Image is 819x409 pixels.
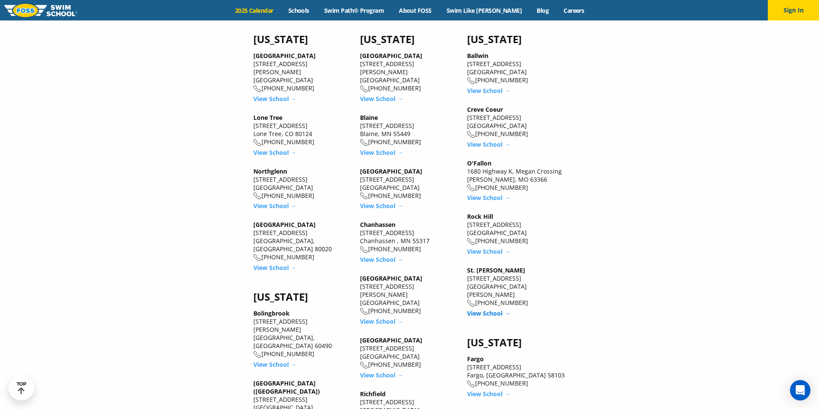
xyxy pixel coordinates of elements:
[360,33,459,45] h4: [US_STATE]
[467,266,525,274] a: St. [PERSON_NAME]
[253,220,352,261] div: [STREET_ADDRESS] [GEOGRAPHIC_DATA], [GEOGRAPHIC_DATA] 80020 [PHONE_NUMBER]
[467,212,493,220] a: Rock Hill
[439,6,529,15] a: Swim Like [PERSON_NAME]
[253,291,352,303] h4: [US_STATE]
[253,167,287,175] a: Northglenn
[360,113,378,122] a: Blaine
[4,4,77,17] img: FOSS Swim School Logo
[360,255,403,264] a: View School →
[253,360,296,368] a: View School →
[253,309,290,317] a: Bolingbrook
[253,167,352,200] div: [STREET_ADDRESS] [GEOGRAPHIC_DATA] [PHONE_NUMBER]
[227,6,281,15] a: 2025 Calendar
[467,194,510,202] a: View School →
[360,317,403,325] a: View School →
[467,309,510,317] a: View School →
[467,159,566,192] div: 1680 Highway K, Megan Crossing [PERSON_NAME], MO 63366 [PHONE_NUMBER]
[360,139,368,146] img: location-phone-o-icon.svg
[360,308,368,315] img: location-phone-o-icon.svg
[467,105,503,113] a: Creve Coeur
[360,52,422,60] a: [GEOGRAPHIC_DATA]
[253,192,261,200] img: location-phone-o-icon.svg
[467,33,566,45] h4: [US_STATE]
[467,52,566,84] div: [STREET_ADDRESS] [GEOGRAPHIC_DATA] [PHONE_NUMBER]
[253,113,282,122] a: Lone Tree
[360,113,459,146] div: [STREET_ADDRESS] Blaine, MN 55449 [PHONE_NUMBER]
[253,33,352,45] h4: [US_STATE]
[467,355,484,363] a: Fargo
[467,52,488,60] a: Ballwin
[253,52,352,93] div: [STREET_ADDRESS][PERSON_NAME] [GEOGRAPHIC_DATA] [PHONE_NUMBER]
[392,6,439,15] a: About FOSS
[467,87,510,95] a: View School →
[253,309,352,358] div: [STREET_ADDRESS][PERSON_NAME] [GEOGRAPHIC_DATA], [GEOGRAPHIC_DATA] 60490 [PHONE_NUMBER]
[467,336,566,348] h4: [US_STATE]
[253,220,316,229] a: [GEOGRAPHIC_DATA]
[467,184,475,191] img: location-phone-o-icon.svg
[360,148,403,157] a: View School →
[360,274,459,315] div: [STREET_ADDRESS][PERSON_NAME] [GEOGRAPHIC_DATA] [PHONE_NUMBER]
[467,212,566,245] div: [STREET_ADDRESS] [GEOGRAPHIC_DATA] [PHONE_NUMBER]
[253,379,320,395] a: [GEOGRAPHIC_DATA] ([GEOGRAPHIC_DATA])
[360,274,422,282] a: [GEOGRAPHIC_DATA]
[467,300,475,307] img: location-phone-o-icon.svg
[790,380,810,400] div: Open Intercom Messenger
[17,381,26,394] div: TOP
[317,6,391,15] a: Swim Path® Program
[253,264,296,272] a: View School →
[360,220,395,229] a: Chanhassen
[360,202,403,210] a: View School →
[253,139,261,146] img: location-phone-o-icon.svg
[253,52,316,60] a: [GEOGRAPHIC_DATA]
[253,148,296,157] a: View School →
[467,247,510,255] a: View School →
[360,246,368,253] img: location-phone-o-icon.svg
[253,202,296,210] a: View School →
[360,52,459,93] div: [STREET_ADDRESS][PERSON_NAME] [GEOGRAPHIC_DATA] [PHONE_NUMBER]
[253,254,261,261] img: location-phone-o-icon.svg
[281,6,317,15] a: Schools
[360,85,368,93] img: location-phone-o-icon.svg
[360,220,459,253] div: [STREET_ADDRESS] Chanhassen , MN 55317 [PHONE_NUMBER]
[253,113,352,146] div: [STREET_ADDRESS] Lone Tree, CO 80124 [PHONE_NUMBER]
[360,371,403,379] a: View School →
[467,77,475,84] img: location-phone-o-icon.svg
[360,167,422,175] a: [GEOGRAPHIC_DATA]
[360,95,403,103] a: View School →
[467,390,510,398] a: View School →
[467,380,475,388] img: location-phone-o-icon.svg
[360,362,368,369] img: location-phone-o-icon.svg
[360,390,386,398] a: Richfield
[360,167,459,200] div: [STREET_ADDRESS] [GEOGRAPHIC_DATA] [PHONE_NUMBER]
[253,85,261,93] img: location-phone-o-icon.svg
[467,238,475,245] img: location-phone-o-icon.svg
[253,95,296,103] a: View School →
[467,105,566,138] div: [STREET_ADDRESS] [GEOGRAPHIC_DATA] [PHONE_NUMBER]
[360,192,368,200] img: location-phone-o-icon.svg
[253,351,261,358] img: location-phone-o-icon.svg
[467,131,475,138] img: location-phone-o-icon.svg
[360,336,459,369] div: [STREET_ADDRESS] [GEOGRAPHIC_DATA] [PHONE_NUMBER]
[360,336,422,344] a: [GEOGRAPHIC_DATA]
[556,6,592,15] a: Careers
[467,159,491,167] a: O'Fallon
[529,6,556,15] a: Blog
[467,140,510,148] a: View School →
[467,355,566,388] div: [STREET_ADDRESS] Fargo, [GEOGRAPHIC_DATA] 58103 [PHONE_NUMBER]
[467,266,566,307] div: [STREET_ADDRESS] [GEOGRAPHIC_DATA][PERSON_NAME] [PHONE_NUMBER]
